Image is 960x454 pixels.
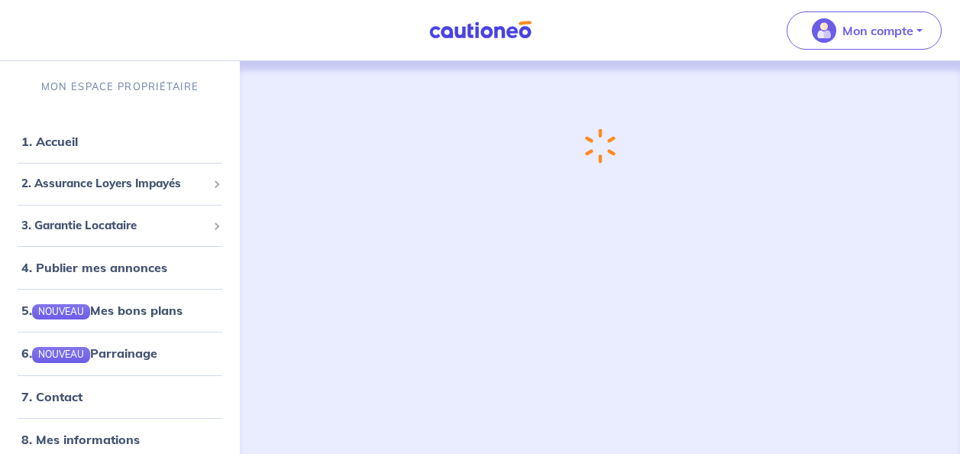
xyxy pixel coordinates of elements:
a: 5.NOUVEAUMes bons plans [21,303,183,318]
img: Cautioneo [423,21,538,40]
a: 6.NOUVEAUParrainage [21,345,157,361]
a: 8. Mes informations [21,432,140,447]
a: 4. Publier mes annonces [21,260,167,275]
img: illu_account_valid_menu.svg [812,18,836,43]
div: 2. Assurance Loyers Impayés [6,169,234,199]
div: 6.NOUVEAUParrainage [6,338,234,368]
span: 3. Garantie Locataire [21,217,207,235]
span: 2. Assurance Loyers Impayés [21,175,207,193]
a: 1. Accueil [21,134,78,149]
div: 3. Garantie Locataire [6,211,234,241]
button: illu_account_valid_menu.svgMon compte [787,11,942,50]
a: 7. Contact [21,389,82,404]
div: 5.NOUVEAUMes bons plans [6,295,234,326]
p: Mon compte [842,21,913,40]
div: 4. Publier mes annonces [6,252,234,283]
div: 7. Contact [6,381,234,412]
div: 1. Accueil [6,126,234,157]
p: MON ESPACE PROPRIÉTAIRE [41,79,199,94]
img: loading-spinner [582,126,619,167]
